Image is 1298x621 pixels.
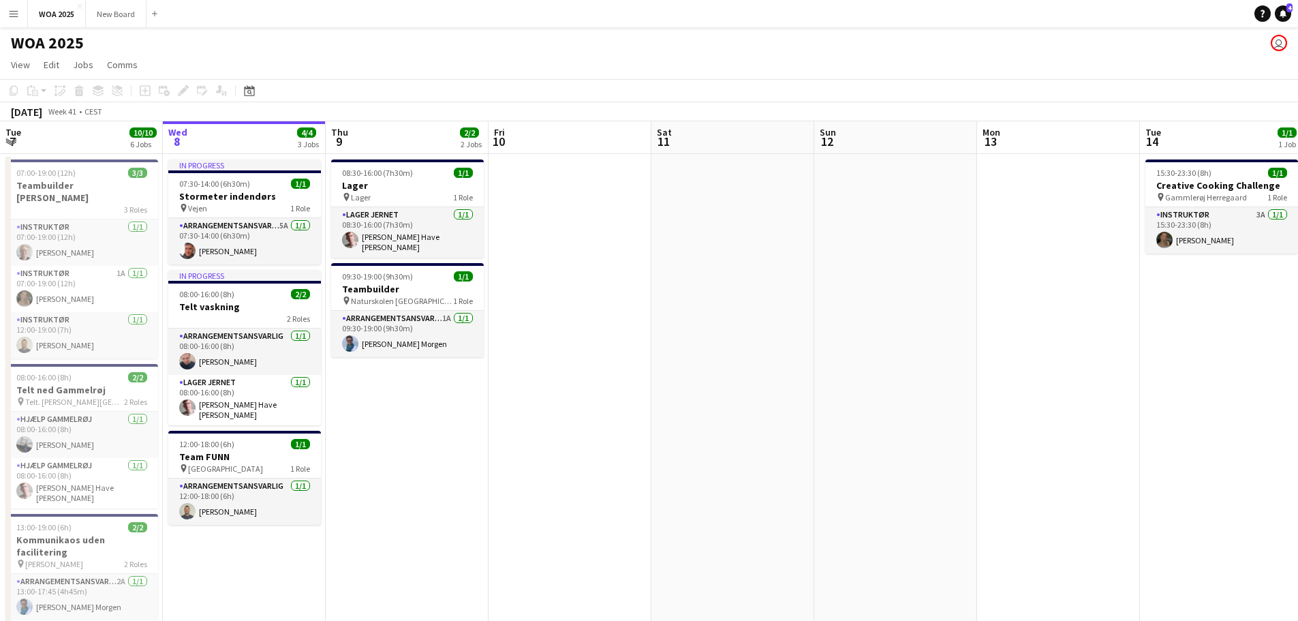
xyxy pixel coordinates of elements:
span: Thu [331,126,348,138]
span: Telt. [PERSON_NAME][GEOGRAPHIC_DATA] [25,397,124,407]
div: [DATE] [11,105,42,119]
span: 1 Role [290,464,310,474]
span: Edit [44,59,59,71]
span: 9 [329,134,348,149]
app-card-role: Arrangementsansvarlig2A1/113:00-17:45 (4h45m)[PERSON_NAME] Morgen [5,574,158,620]
span: 14 [1143,134,1161,149]
div: 6 Jobs [130,139,156,149]
div: CEST [84,106,102,117]
span: 13:00-19:00 (6h) [16,522,72,532]
span: 2/2 [291,289,310,299]
span: Lager [351,192,371,202]
app-job-card: 08:30-16:00 (7h30m)1/1Lager Lager1 RoleLager Jernet1/108:30-16:00 (7h30m)[PERSON_NAME] Have [PERS... [331,160,484,258]
span: Sat [657,126,672,138]
h3: Creative Cooking Challenge [1145,179,1298,192]
app-job-card: 08:00-16:00 (8h)2/2Telt ned Gammelrøj Telt. [PERSON_NAME][GEOGRAPHIC_DATA]2 RolesHjælp Gammelrøj1... [5,364,158,509]
span: View [11,59,30,71]
app-job-card: 15:30-23:30 (8h)1/1Creative Cooking Challenge Gammlerøj Herregaard1 RoleInstruktør3A1/115:30-23:3... [1145,160,1298,254]
span: 08:00-16:00 (8h) [16,372,72,382]
a: Jobs [67,56,99,74]
span: Tue [1145,126,1161,138]
span: 1 Role [453,296,473,306]
span: 1/1 [454,271,473,282]
app-card-role: Instruktør1A1/107:00-19:00 (12h)[PERSON_NAME] [5,266,158,312]
span: 08:00-16:00 (8h) [179,289,234,299]
span: 10/10 [129,127,157,138]
div: 3 Jobs [298,139,319,149]
span: 2/2 [128,372,147,382]
app-card-role: Hjælp Gammelrøj1/108:00-16:00 (8h)[PERSON_NAME] [5,412,158,458]
span: 1 Role [453,192,473,202]
span: 12 [818,134,836,149]
div: In progress [168,270,321,281]
div: 12:00-18:00 (6h)1/1Team FUNN [GEOGRAPHIC_DATA]1 RoleArrangementsansvarlig1/112:00-18:00 (6h)[PERS... [168,431,321,525]
span: Jobs [73,59,93,71]
span: 08:30-16:00 (7h30m) [342,168,413,178]
span: 4/4 [297,127,316,138]
span: Comms [107,59,138,71]
span: [GEOGRAPHIC_DATA] [188,464,263,474]
h1: WOA 2025 [11,33,84,53]
app-card-role: Lager Jernet1/108:30-16:00 (7h30m)[PERSON_NAME] Have [PERSON_NAME] [331,207,484,258]
span: 12:00-18:00 (6h) [179,439,234,449]
span: 7 [3,134,21,149]
span: 3/3 [128,168,147,178]
span: 2 Roles [287,314,310,324]
span: 2/2 [460,127,479,138]
span: 11 [655,134,672,149]
span: 15:30-23:30 (8h) [1156,168,1211,178]
span: 10 [492,134,505,149]
span: Fri [494,126,505,138]
span: 1 Role [290,203,310,213]
span: 4 [1286,3,1293,12]
div: 1 Job [1278,139,1296,149]
span: Gammlerøj Herregaard [1165,192,1247,202]
span: 1/1 [454,168,473,178]
app-card-role: Instruktør1/112:00-19:00 (7h)[PERSON_NAME] [5,312,158,359]
a: Edit [38,56,65,74]
span: Naturskolen [GEOGRAPHIC_DATA] [351,296,453,306]
span: 8 [166,134,187,149]
span: 1/1 [291,179,310,189]
span: 2 Roles [124,559,147,569]
span: 13 [980,134,1000,149]
button: New Board [86,1,146,27]
h3: Teambuilder [PERSON_NAME] [5,179,158,204]
h3: Telt vaskning [168,301,321,313]
app-job-card: In progress07:30-14:00 (6h30m)1/1Stormeter indendørs Vejen1 RoleArrangementsansvarlig5A1/107:30-1... [168,160,321,264]
span: 07:30-14:00 (6h30m) [179,179,250,189]
span: 07:00-19:00 (12h) [16,168,76,178]
div: 2 Jobs [461,139,482,149]
app-card-role: Hjælp Gammelrøj1/108:00-16:00 (8h)[PERSON_NAME] Have [PERSON_NAME] [5,458,158,509]
div: In progress08:00-16:00 (8h)2/2Telt vaskning2 RolesArrangementsansvarlig1/108:00-16:00 (8h)[PERSON... [168,270,321,425]
span: 3 Roles [124,205,147,215]
app-card-role: Arrangementsansvarlig1/108:00-16:00 (8h)[PERSON_NAME] [168,329,321,375]
h3: Kommunikaos uden facilitering [5,534,158,558]
span: 1/1 [291,439,310,449]
app-job-card: 07:00-19:00 (12h)3/3Teambuilder [PERSON_NAME]3 RolesInstruktør1/107:00-19:00 (12h)[PERSON_NAME]In... [5,160,158,359]
h3: Lager [331,179,484,192]
span: [PERSON_NAME] [25,559,83,569]
app-job-card: 09:30-19:00 (9h30m)1/1Teambuilder Naturskolen [GEOGRAPHIC_DATA]1 RoleArrangementsansvarlig1A1/109... [331,263,484,357]
span: 1/1 [1278,127,1297,138]
span: Week 41 [45,106,79,117]
span: Vejen [188,203,207,213]
span: Mon [983,126,1000,138]
span: Wed [168,126,187,138]
h3: Team FUNN [168,451,321,463]
a: View [5,56,35,74]
h3: Stormeter indendørs [168,190,321,202]
span: 1 Role [1267,192,1287,202]
button: WOA 2025 [28,1,86,27]
div: In progress [168,160,321,170]
app-card-role: Instruktør3A1/115:30-23:30 (8h)[PERSON_NAME] [1145,207,1298,254]
span: 1/1 [1268,168,1287,178]
app-card-role: Arrangementsansvarlig1/112:00-18:00 (6h)[PERSON_NAME] [168,479,321,525]
app-card-role: Arrangementsansvarlig5A1/107:30-14:00 (6h30m)[PERSON_NAME] [168,218,321,264]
